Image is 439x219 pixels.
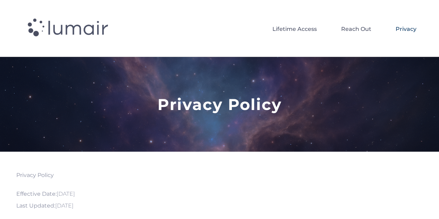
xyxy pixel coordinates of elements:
a: Lifetime Access [272,17,317,40]
span: Privacy [396,23,416,35]
span: Lifetime Access [272,23,317,35]
p: [DATE] [DATE] [16,188,422,212]
h1: Privacy Policy [10,93,429,116]
span: Reach Out [341,23,371,35]
strong: Last Updated: [16,202,55,209]
a: Reach Out [341,17,371,40]
a: Privacy [396,17,416,40]
strong: Privacy Policy [16,172,54,178]
nav: Menu [121,17,416,40]
strong: Effective Date: [16,191,57,197]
